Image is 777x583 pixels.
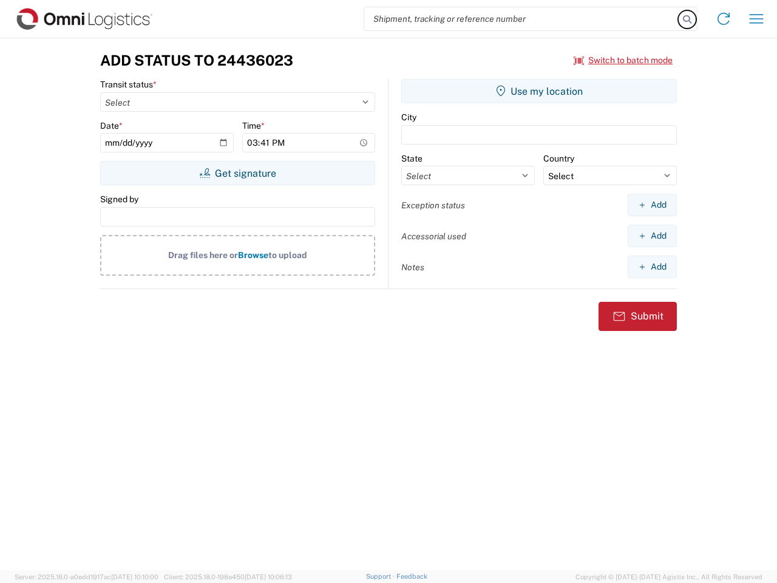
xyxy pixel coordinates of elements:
[100,194,138,205] label: Signed by
[111,573,158,581] span: [DATE] 10:10:00
[401,200,465,211] label: Exception status
[401,112,416,123] label: City
[628,194,677,216] button: Add
[15,573,158,581] span: Server: 2025.18.0-a0edd1917ac
[364,7,679,30] input: Shipment, tracking or reference number
[100,161,375,185] button: Get signature
[164,573,292,581] span: Client: 2025.18.0-198a450
[574,50,673,70] button: Switch to batch mode
[575,571,762,582] span: Copyright © [DATE]-[DATE] Agistix Inc., All Rights Reserved
[401,153,422,164] label: State
[245,573,292,581] span: [DATE] 10:06:13
[543,153,574,164] label: Country
[268,250,307,260] span: to upload
[100,52,293,69] h3: Add Status to 24436023
[401,79,677,103] button: Use my location
[168,250,238,260] span: Drag files here or
[100,79,157,90] label: Transit status
[401,231,466,242] label: Accessorial used
[401,262,424,273] label: Notes
[238,250,268,260] span: Browse
[628,256,677,278] button: Add
[599,302,677,331] button: Submit
[100,120,123,131] label: Date
[628,225,677,247] button: Add
[242,120,265,131] label: Time
[396,573,427,580] a: Feedback
[366,573,396,580] a: Support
